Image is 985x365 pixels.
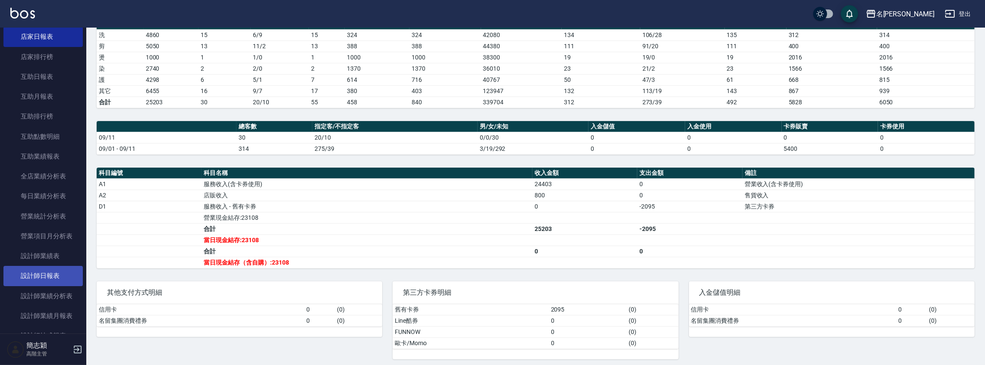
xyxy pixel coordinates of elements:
td: 名留集團消費禮券 [97,315,304,326]
td: 800 [532,190,637,201]
td: 11 / 2 [251,41,309,52]
td: 合計 [201,246,532,257]
td: 2095 [549,304,627,315]
td: 6050 [877,97,975,108]
td: 840 [409,97,481,108]
table: a dense table [689,304,975,327]
td: 剪 [97,41,144,52]
td: 314 [236,143,312,154]
td: 47 / 3 [640,74,725,85]
td: 2 / 0 [251,63,309,74]
td: ( 0 ) [626,337,678,349]
td: 0 [549,337,627,349]
td: 2740 [144,63,198,74]
td: 當日現金結存（含自購）:23108 [201,257,532,268]
td: 30 [198,97,251,108]
td: 614 [345,74,409,85]
td: 23 [562,63,640,74]
a: 互助排行榜 [3,106,83,126]
th: 男/女/未知 [478,121,588,132]
td: 0 [549,326,627,337]
td: 388 [409,41,481,52]
td: 13 [309,41,345,52]
td: 售貨收入 [743,190,975,201]
td: 55 [309,97,345,108]
td: 492 [725,97,787,108]
th: 指定客/不指定客 [312,121,478,132]
td: 5 / 1 [251,74,309,85]
td: 20/10 [251,97,309,108]
th: 支出金額 [637,168,742,179]
td: 143 [725,85,787,97]
th: 總客數 [236,121,312,132]
td: 0/0/30 [478,132,588,143]
td: 歐卡/Momo [393,337,548,349]
td: 0 [549,315,627,326]
td: 13 [198,41,251,52]
td: 洗 [97,29,144,41]
td: 09/01 - 09/11 [97,143,236,154]
td: 24403 [532,178,637,190]
td: 42080 [481,29,562,41]
button: save [841,5,858,22]
td: 16 [198,85,251,97]
td: 0 [637,246,742,257]
td: 15 [309,29,345,41]
th: 入金儲值 [588,121,685,132]
a: 設計師抽成報表 [3,326,83,346]
img: Person [7,341,24,358]
td: 護 [97,74,144,85]
td: 營業收入(含卡券使用) [743,178,975,190]
a: 設計師業績月報表 [3,306,83,326]
td: 4860 [144,29,198,41]
td: 1000 [144,52,198,63]
td: 9 / 7 [251,85,309,97]
td: 1370 [409,63,481,74]
a: 設計師業績表 [3,246,83,266]
td: 400 [877,41,975,52]
td: 0 [588,132,685,143]
td: 6 [198,74,251,85]
td: 服務收入 - 舊有卡券 [201,201,532,212]
td: 2 [198,63,251,74]
td: 458 [345,97,409,108]
td: 324 [409,29,481,41]
td: 5400 [782,143,878,154]
td: 403 [409,85,481,97]
td: D1 [97,201,201,212]
td: 314 [877,29,975,41]
td: 111 [562,41,640,52]
td: 50 [562,74,640,85]
td: 燙 [97,52,144,63]
td: 25203 [532,223,637,234]
td: 2 [309,63,345,74]
td: 61 [725,74,787,85]
td: 1000 [409,52,481,63]
td: 0 [897,304,927,315]
td: 信用卡 [689,304,897,315]
td: 400 [787,41,877,52]
p: 高階主管 [26,350,70,358]
td: 339704 [481,97,562,108]
table: a dense table [97,304,382,327]
td: -2095 [637,223,742,234]
td: 380 [345,85,409,97]
td: 名留集團消費禮券 [689,315,897,326]
td: 3/19/292 [478,143,588,154]
td: 867 [787,85,877,97]
td: ( 0 ) [927,315,975,326]
td: 6 / 9 [251,29,309,41]
td: ( 0 ) [626,315,678,326]
td: 營業現金結存:23108 [201,212,532,223]
a: 店家排行榜 [3,47,83,67]
td: 275/39 [312,143,478,154]
td: 113 / 19 [640,85,725,97]
td: ( 0 ) [335,315,382,326]
td: FUNNOW [393,326,548,337]
td: 0 [304,315,335,326]
td: 其它 [97,85,144,97]
td: 1000 [345,52,409,63]
td: 324 [345,29,409,41]
td: A2 [97,190,201,201]
td: 0 [685,143,782,154]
